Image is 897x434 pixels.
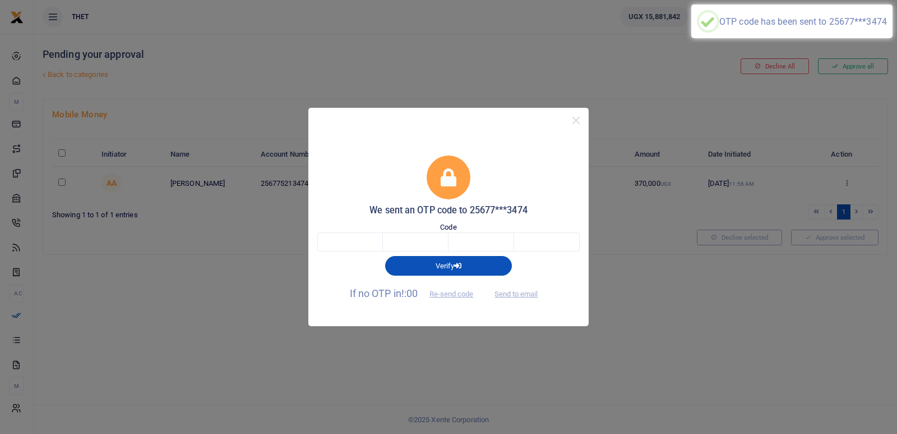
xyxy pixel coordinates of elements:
[401,287,418,299] span: !:00
[719,16,887,27] div: OTP code has been sent to 25677***3474
[350,287,483,299] span: If no OTP in
[568,112,584,129] button: Close
[317,205,580,216] h5: We sent an OTP code to 25677***3474
[440,222,456,233] label: Code
[385,256,512,275] button: Verify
